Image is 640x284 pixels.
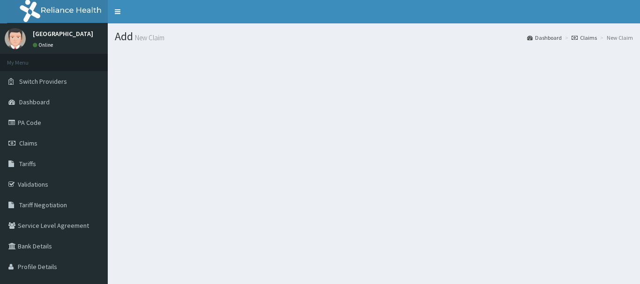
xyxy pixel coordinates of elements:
[115,30,633,43] h1: Add
[19,98,50,106] span: Dashboard
[527,34,562,42] a: Dashboard
[33,30,93,37] p: [GEOGRAPHIC_DATA]
[133,34,164,41] small: New Claim
[19,77,67,86] span: Switch Providers
[19,139,37,147] span: Claims
[572,34,597,42] a: Claims
[19,201,67,209] span: Tariff Negotiation
[33,42,55,48] a: Online
[19,160,36,168] span: Tariffs
[598,34,633,42] li: New Claim
[5,28,26,49] img: User Image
